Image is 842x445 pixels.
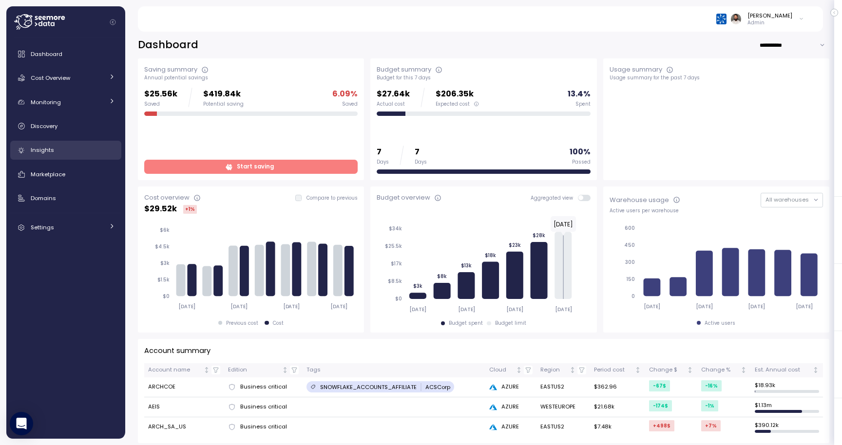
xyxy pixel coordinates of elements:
div: -174 $ [649,400,672,411]
div: Passed [572,159,591,166]
div: Not sorted [634,367,641,373]
td: EASTUS2 [536,377,590,397]
tspan: $13k [461,262,472,269]
div: Period cost [594,366,633,374]
p: 7 [377,146,389,159]
span: Aggregated view [531,195,578,201]
span: Marketplace [31,170,65,178]
tspan: 600 [625,225,635,231]
th: RegionNot sorted [536,363,590,377]
div: Not sorted [516,367,522,373]
p: Account summary [144,345,210,356]
div: Budget limit [495,320,526,327]
td: EASTUS2 [536,417,590,437]
tspan: [DATE] [796,303,813,310]
div: Account name [148,366,202,374]
tspan: [DATE] [283,303,300,310]
tspan: [DATE] [643,303,660,310]
p: Admin [747,19,792,26]
p: 13.4 % [568,88,591,101]
th: EditionNot sorted [224,363,303,377]
tspan: [DATE] [410,306,427,313]
tspan: [DATE] [178,303,195,310]
h2: Dashboard [138,38,198,52]
span: Business critical [240,403,287,411]
img: ACg8ocLskjvUhBDgxtSFCRx4ztb74ewwa1VrVEuDBD_Ho1mrTsQB-QE=s96-c [731,14,741,24]
span: Cost Overview [31,74,70,82]
p: $25.56k [144,88,177,101]
tspan: 300 [625,259,635,265]
th: Est. Annual costNot sorted [751,363,823,377]
div: Change % [701,366,738,374]
p: $206.35k [436,88,479,101]
span: Business critical [240,383,287,391]
tspan: $3k [413,283,422,289]
div: +7 % [701,420,721,431]
tspan: [DATE] [555,306,572,313]
div: Cost [273,320,284,327]
p: 6.09 % [332,88,358,101]
th: Period costNot sorted [590,363,645,377]
div: Not sorted [569,367,576,373]
p: $27.64k [377,88,410,101]
div: +498 $ [649,420,674,431]
tspan: $4.5k [155,243,170,250]
div: Not sorted [687,367,693,373]
a: Domains [10,188,121,208]
p: ACSCorp [425,383,450,391]
img: 68790ce639d2d68da1992664.PNG [716,14,727,24]
span: Dashboard [31,50,62,58]
td: $ 18.93k [751,377,823,397]
div: Active users [705,320,735,327]
text: [DATE] [554,220,573,228]
span: Settings [31,223,54,231]
div: [PERSON_NAME] [747,12,792,19]
tspan: $23k [509,242,521,248]
tspan: $0 [163,293,170,299]
div: Days [377,159,389,166]
tspan: 150 [626,276,635,282]
tspan: $3k [160,260,170,266]
div: Tags [306,366,481,374]
div: Cloud [489,366,514,374]
div: Region [540,366,568,374]
div: AZURE [489,383,532,391]
div: Budget for this 7 days [377,74,590,81]
div: Budget spent [449,320,483,327]
div: Not sorted [282,367,288,373]
div: -67 $ [649,380,670,391]
button: Collapse navigation [107,19,119,26]
a: Dashboard [10,44,121,64]
a: Start saving [144,160,358,174]
a: Insights [10,141,121,160]
div: Open Intercom Messenger [10,412,33,435]
div: Saved [342,101,358,108]
button: All warehouses [761,193,823,207]
p: $ 29.52k [144,203,177,216]
a: Marketplace [10,165,121,184]
tspan: [DATE] [506,306,523,313]
div: AZURE [489,423,532,431]
tspan: $17k [391,260,402,267]
td: WESTEUROPE [536,397,590,417]
th: CloudNot sorted [485,363,536,377]
div: Budget summary [377,65,431,74]
span: Start saving [237,160,274,173]
td: $ 390.12k [751,417,823,437]
td: $ 1.13m [751,397,823,417]
span: Domains [31,194,56,202]
tspan: [DATE] [748,303,765,310]
a: Cost Overview [10,68,121,88]
tspan: $1.5k [157,277,170,283]
tspan: $0 [395,296,402,302]
tspan: [DATE] [331,303,348,310]
a: Settings [10,218,121,237]
a: Monitoring [10,93,121,112]
td: ARCHCOE [144,377,224,397]
div: Saved [144,101,177,108]
span: Monitoring [31,98,61,106]
td: $362.96 [590,377,645,397]
div: Cost overview [144,193,190,203]
tspan: $18k [485,252,496,258]
div: Saving summary [144,65,197,74]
